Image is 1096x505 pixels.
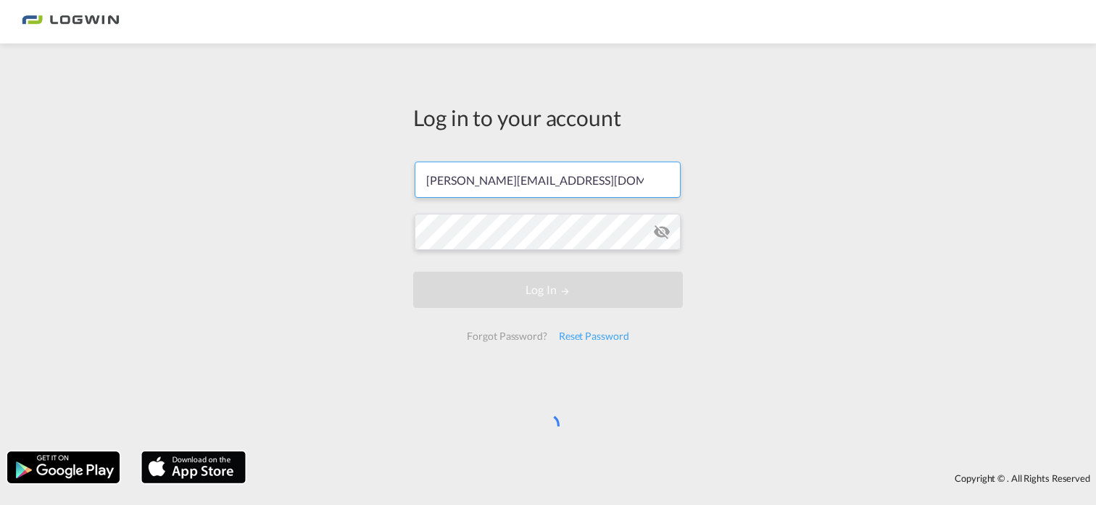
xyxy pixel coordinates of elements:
[253,466,1096,491] div: Copyright © . All Rights Reserved
[461,323,552,349] div: Forgot Password?
[6,450,121,485] img: google.png
[413,272,683,308] button: LOGIN
[415,162,681,198] input: Enter email/phone number
[653,223,671,241] md-icon: icon-eye-off
[553,323,635,349] div: Reset Password
[413,102,683,133] div: Log in to your account
[22,6,120,38] img: bc73a0e0d8c111efacd525e4c8ad7d32.png
[140,450,247,485] img: apple.png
